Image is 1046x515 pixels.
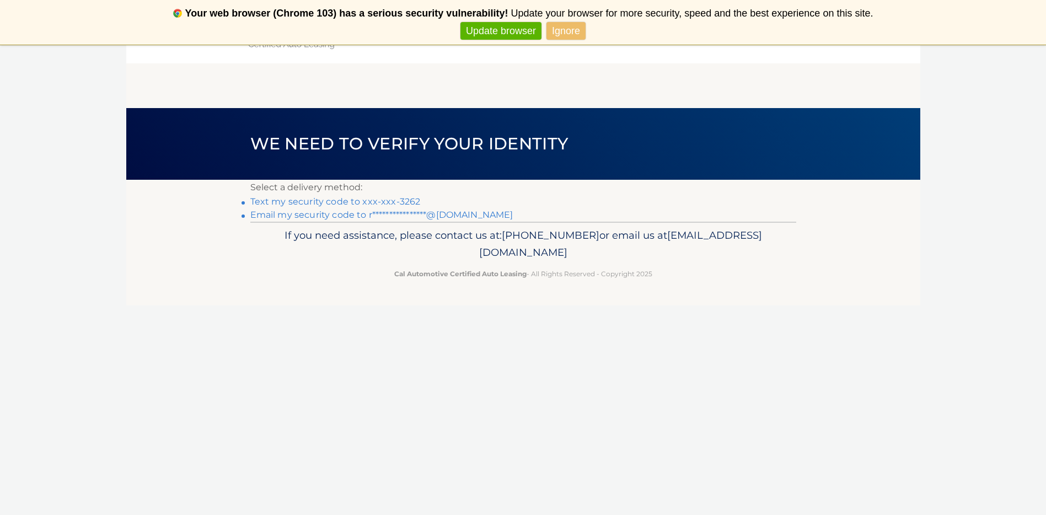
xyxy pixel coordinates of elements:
[511,8,873,19] span: Update your browser for more security, speed and the best experience on this site.
[546,22,586,40] a: Ignore
[258,268,789,280] p: - All Rights Reserved - Copyright 2025
[250,133,568,154] span: We need to verify your identity
[502,229,599,242] span: [PHONE_NUMBER]
[185,8,508,19] b: Your web browser (Chrome 103) has a serious security vulnerability!
[250,180,796,195] p: Select a delivery method:
[460,22,541,40] a: Update browser
[258,227,789,262] p: If you need assistance, please contact us at: or email us at
[394,270,527,278] strong: Cal Automotive Certified Auto Leasing
[250,196,421,207] a: Text my security code to xxx-xxx-3262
